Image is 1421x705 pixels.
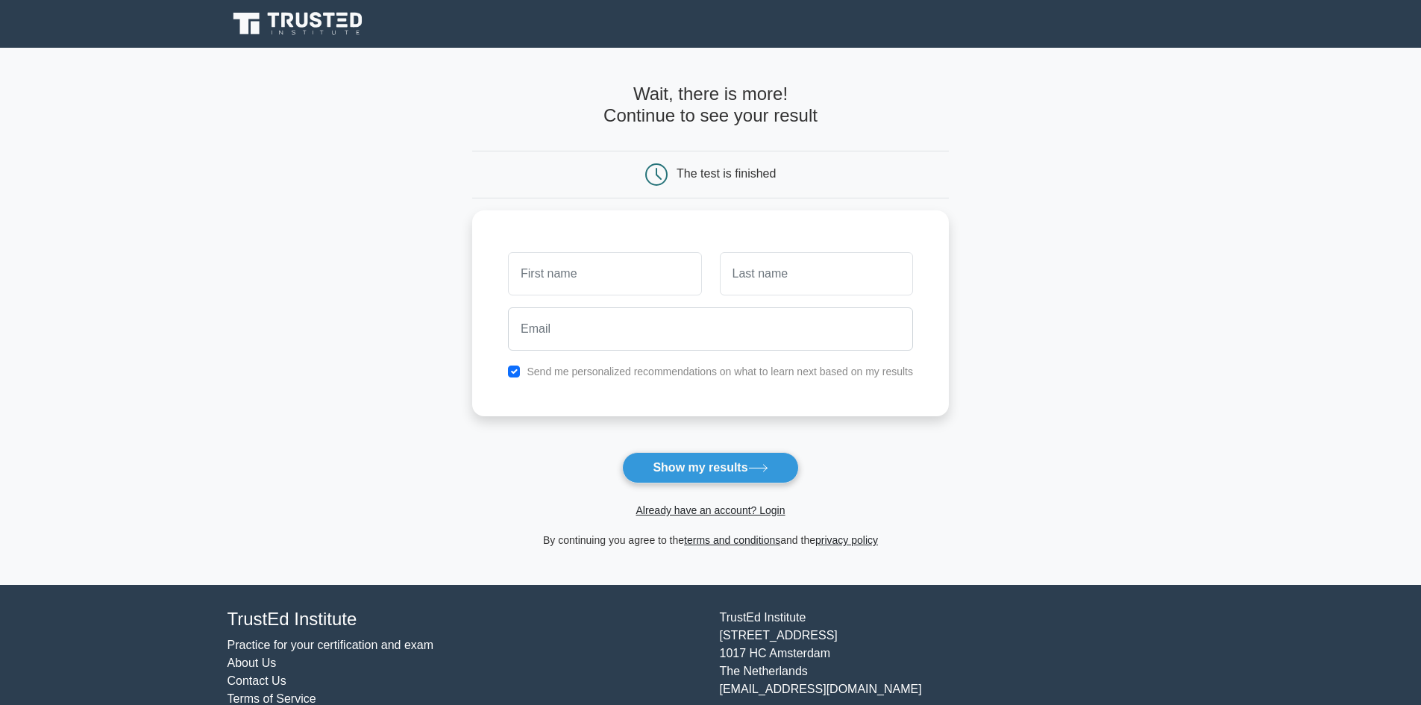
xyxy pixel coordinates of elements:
a: Contact Us [228,674,286,687]
div: The test is finished [677,167,776,180]
input: Last name [720,252,913,295]
a: Terms of Service [228,692,316,705]
input: Email [508,307,913,351]
a: terms and conditions [684,534,780,546]
input: First name [508,252,701,295]
h4: Wait, there is more! Continue to see your result [472,84,949,127]
a: About Us [228,657,277,669]
a: Practice for your certification and exam [228,639,434,651]
label: Send me personalized recommendations on what to learn next based on my results [527,366,913,377]
a: Already have an account? Login [636,504,785,516]
button: Show my results [622,452,798,483]
div: By continuing you agree to the and the [463,531,958,549]
a: privacy policy [815,534,878,546]
h4: TrustEd Institute [228,609,702,630]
